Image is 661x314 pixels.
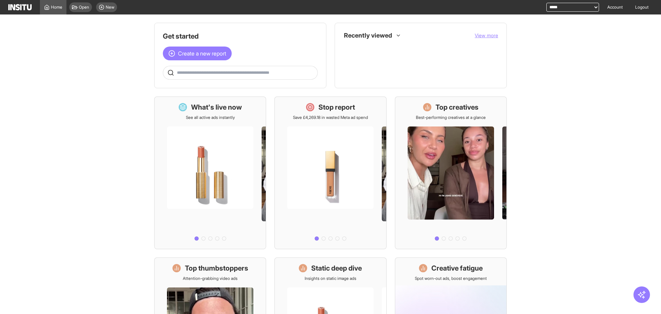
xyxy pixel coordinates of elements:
[154,97,266,249] a: What's live nowSee all active ads instantly
[163,31,318,41] h1: Get started
[475,32,498,39] button: View more
[163,47,232,60] button: Create a new report
[293,115,368,120] p: Save £4,269.18 in wasted Meta ad spend
[318,102,355,112] h1: Stop report
[436,102,479,112] h1: Top creatives
[185,263,248,273] h1: Top thumbstoppers
[186,115,235,120] p: See all active ads instantly
[8,4,32,10] img: Logo
[395,97,507,249] a: Top creativesBest-performing creatives at a glance
[51,4,62,10] span: Home
[305,276,356,281] p: Insights on static image ads
[274,97,386,249] a: Stop reportSave £4,269.18 in wasted Meta ad spend
[79,4,89,10] span: Open
[178,49,226,58] span: Create a new report
[191,102,242,112] h1: What's live now
[311,263,362,273] h1: Static deep dive
[416,115,486,120] p: Best-performing creatives at a glance
[106,4,114,10] span: New
[475,32,498,38] span: View more
[183,276,238,281] p: Attention-grabbing video ads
